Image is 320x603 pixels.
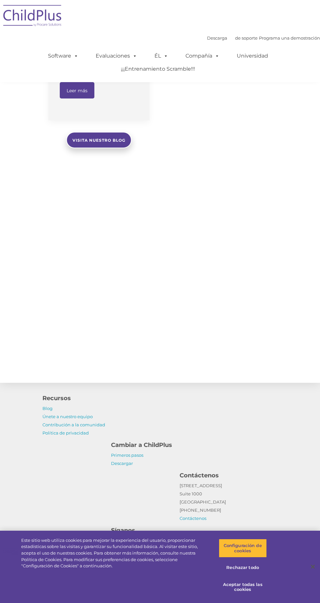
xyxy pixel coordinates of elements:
[42,406,53,411] a: Blog
[226,565,259,570] font: Rechazar todo
[111,441,172,449] font: Cambiar a ChildPlus
[235,35,258,41] a: de soporte
[180,472,219,479] font: Contáctenos
[180,516,206,521] a: Contáctenos
[148,49,175,62] a: ÉL
[223,582,263,592] font: Aceptar todas las cookies
[42,422,105,427] a: Contribución a la comunidad
[219,539,267,558] button: Configuración de cookies
[111,527,135,534] font: Síganos
[67,88,88,94] font: Leer más
[180,499,226,505] font: [GEOGRAPHIC_DATA]
[259,35,320,41] a: Programa una demostración
[180,491,202,496] font: Suite 1000
[96,53,130,59] font: Evaluaciones
[207,35,227,41] a: Descarga
[219,578,267,596] button: Aceptar todas las cookies
[41,49,85,62] a: Software
[121,66,195,72] font: ¡¡¡Entrenamiento Scramble!!!
[42,395,71,402] font: Recursos
[306,559,320,574] button: Cerca
[185,53,212,59] font: Compañía
[72,138,125,143] font: Visita nuestro blog
[111,461,133,466] a: Descargar
[224,543,262,553] font: Configuración de cookies
[154,53,161,59] font: ÉL
[48,53,71,59] font: Software
[230,49,275,62] a: Universidad
[258,35,259,41] font: |
[21,538,198,568] font: Este sitio web utiliza cookies para mejorar la experiencia del usuario, proporcionar estadísticas...
[60,82,94,98] a: Leer más
[42,430,89,435] a: Política de privacidad
[66,132,132,148] a: Visita nuestro blog
[111,452,143,458] a: Primeros pasos
[180,507,221,513] font: [PHONE_NUMBER]
[180,483,222,488] font: [STREET_ADDRESS]
[114,62,201,76] a: ¡¡¡Entrenamiento Scramble!!!
[237,53,268,59] font: Universidad
[42,414,93,419] a: Únete a nuestro equipo
[179,49,226,62] a: Compañía
[89,49,144,62] a: Evaluaciones
[219,561,267,575] button: Rechazar todo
